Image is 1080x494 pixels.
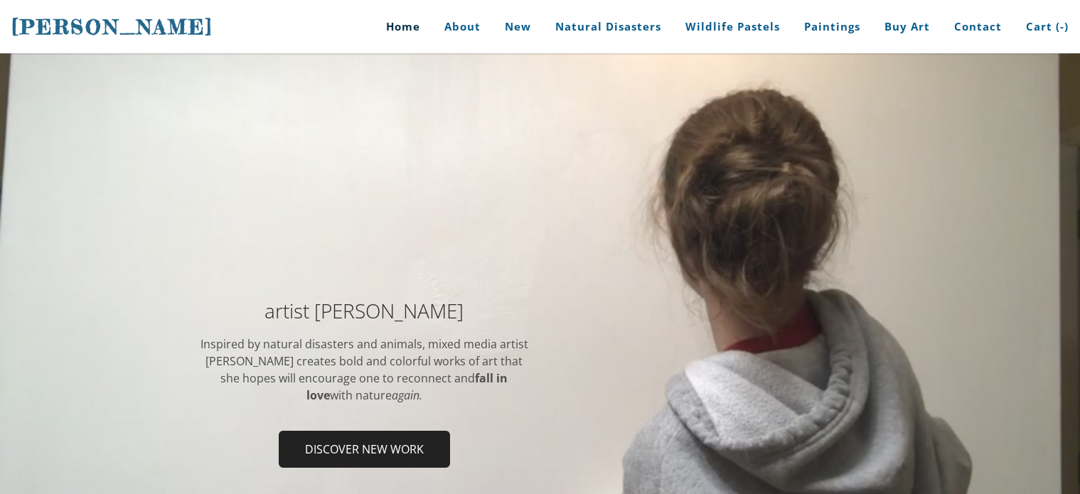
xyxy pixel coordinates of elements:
[1060,19,1064,33] span: -
[11,15,213,39] span: [PERSON_NAME]
[392,387,422,403] em: again.
[11,14,213,41] a: [PERSON_NAME]
[280,432,449,466] span: Discover new work
[279,431,450,468] a: Discover new work
[199,335,530,404] div: Inspired by natural disasters and animals, mixed media artist [PERSON_NAME] ​creates bold and col...
[199,301,530,321] h2: artist [PERSON_NAME]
